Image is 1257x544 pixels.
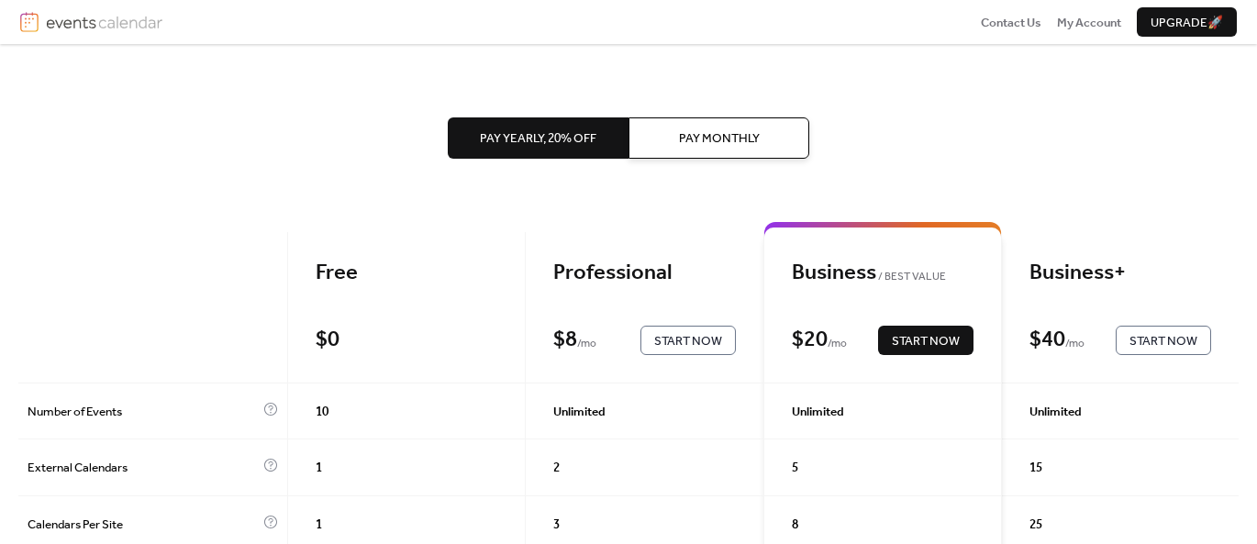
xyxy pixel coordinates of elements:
div: Business+ [1029,260,1211,287]
span: 1 [316,516,322,534]
span: Start Now [892,332,960,350]
span: 15 [1029,459,1042,477]
span: Contact Us [981,14,1041,32]
button: Start Now [640,326,736,355]
div: Professional [553,260,735,287]
span: Number of Events [28,403,259,421]
span: / mo [1065,335,1085,353]
span: / mo [828,335,847,353]
button: Upgrade🚀 [1137,7,1237,37]
span: 5 [792,459,798,477]
div: $ 0 [316,327,339,354]
span: Unlimited [792,403,844,421]
button: Pay Yearly, 20% off [448,117,628,158]
img: logo [20,12,39,32]
div: $ 40 [1029,327,1065,354]
div: Business [792,260,973,287]
button: Pay Monthly [628,117,809,158]
span: 1 [316,459,322,477]
div: $ 20 [792,327,828,354]
span: My Account [1057,14,1121,32]
span: Pay Monthly [679,129,760,148]
span: / mo [577,335,596,353]
a: My Account [1057,13,1121,31]
span: 2 [553,459,560,477]
span: Unlimited [1029,403,1082,421]
span: Pay Yearly, 20% off [480,129,596,148]
span: Unlimited [553,403,606,421]
span: Start Now [654,332,722,350]
img: logotype [46,12,162,32]
a: Contact Us [981,13,1041,31]
span: Upgrade 🚀 [1151,14,1223,32]
span: 3 [553,516,560,534]
span: 25 [1029,516,1042,534]
span: External Calendars [28,459,259,477]
span: 10 [316,403,328,421]
span: BEST VALUE [876,268,947,286]
div: Free [316,260,497,287]
span: Start Now [1129,332,1197,350]
div: $ 8 [553,327,577,354]
button: Start Now [1116,326,1211,355]
span: 8 [792,516,798,534]
span: Calendars Per Site [28,516,259,534]
button: Start Now [878,326,973,355]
